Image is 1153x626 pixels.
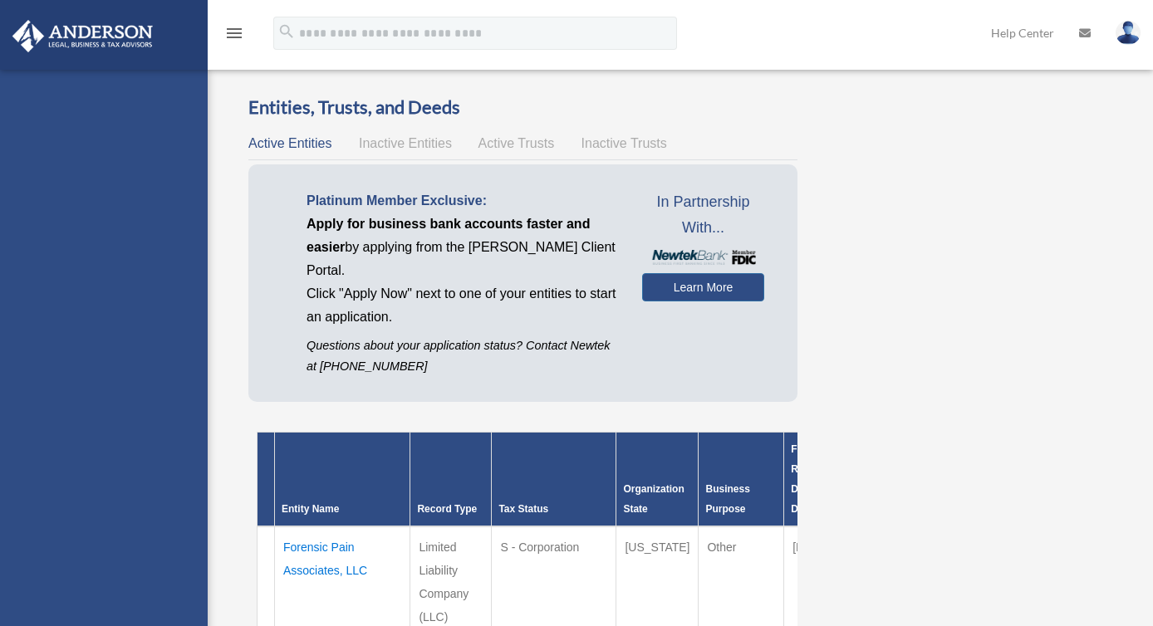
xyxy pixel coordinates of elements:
[307,282,617,329] p: Click "Apply Now" next to one of your entities to start an application.
[581,136,667,150] span: Inactive Trusts
[784,433,838,527] th: Federal Return Due Date
[224,29,244,43] a: menu
[359,136,452,150] span: Inactive Entities
[616,433,699,527] th: Organization State
[642,273,763,301] a: Learn More
[277,22,296,41] i: search
[492,433,616,527] th: Tax Status
[275,433,410,527] th: Entity Name
[410,433,492,527] th: Record Type
[642,189,763,242] span: In Partnership With...
[307,217,590,254] span: Apply for business bank accounts faster and easier
[307,335,617,377] p: Questions about your application status? Contact Newtek at [PHONE_NUMBER]
[224,23,244,43] i: menu
[307,213,617,282] p: by applying from the [PERSON_NAME] Client Portal.
[7,20,158,52] img: Anderson Advisors Platinum Portal
[650,250,755,265] img: NewtekBankLogoSM.png
[699,433,784,527] th: Business Purpose
[1116,21,1141,45] img: User Pic
[478,136,555,150] span: Active Trusts
[248,95,797,120] h3: Entities, Trusts, and Deeds
[248,136,331,150] span: Active Entities
[307,189,617,213] p: Platinum Member Exclusive:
